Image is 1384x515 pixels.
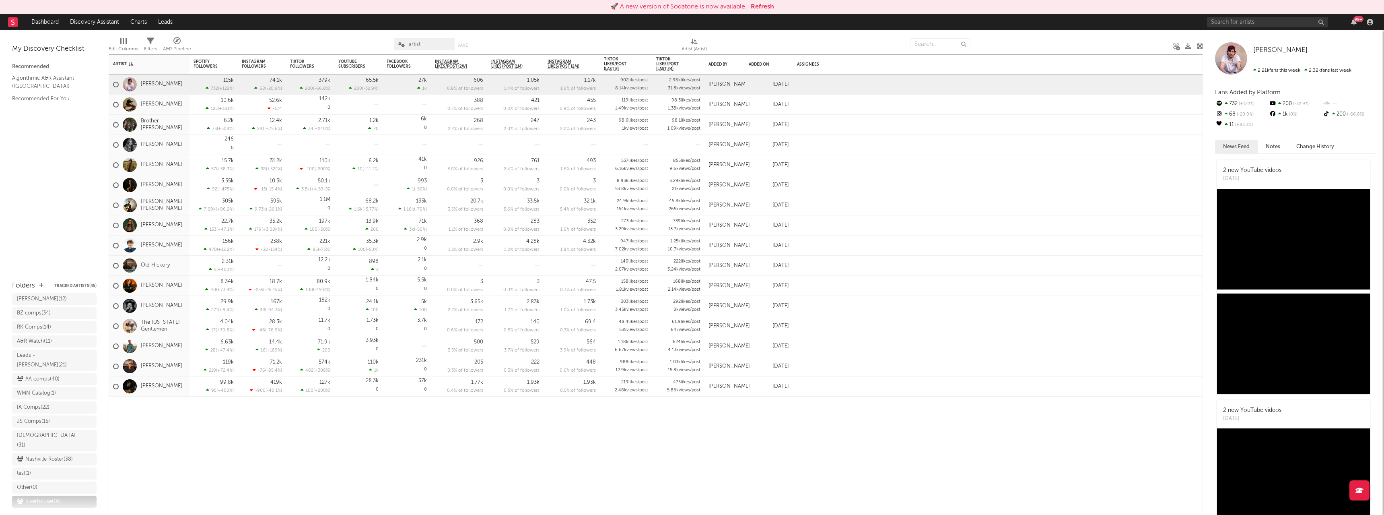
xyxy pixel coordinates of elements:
[749,62,777,67] div: Added On
[222,199,234,204] div: 305k
[587,118,596,123] div: 243
[474,98,483,103] div: 388
[144,44,157,54] div: Filters
[211,87,218,91] span: 732
[267,187,281,192] span: -15.4 %
[366,219,379,224] div: 13.9k
[270,199,282,204] div: 595k
[668,227,700,232] div: 13.7k views/post
[242,59,270,69] div: Instagram Followers
[211,167,216,172] span: 57
[12,350,97,371] a: Leads - [PERSON_NAME](21)
[17,323,51,332] div: RK Comps ( 14 )
[259,187,266,192] span: -15
[617,179,648,183] div: 8.93k likes/post
[1253,47,1308,54] span: [PERSON_NAME]
[622,98,648,103] div: 119 likes/post
[1353,16,1363,22] div: 99 +
[210,228,216,232] span: 153
[1288,112,1297,117] span: 0 %
[17,294,67,304] div: [PERSON_NAME] ( 12 )
[319,158,330,163] div: 110k
[503,107,540,111] span: 0.8 % of followers
[212,187,217,192] span: 92
[17,389,56,398] div: WMN Catalog ( 1 )
[1215,99,1269,109] div: 732
[1346,112,1364,117] span: -66.8 %
[560,107,596,111] span: 0.9 % of followers
[349,207,379,212] div: ( )
[12,74,89,90] a: Algorithmic A&R Assistant ([GEOGRAPHIC_DATA])
[503,187,540,192] span: 0.0 % of followers
[17,337,52,346] div: A&R Watch ( 11 )
[316,167,329,172] span: -200 %
[17,308,51,318] div: BZ comps ( 34 )
[1322,99,1376,109] div: --
[141,101,182,108] a: [PERSON_NAME]
[17,374,60,384] div: AA comps ( 40 )
[219,87,233,91] span: +122 %
[308,127,313,131] span: 34
[338,59,367,69] div: YouTube Subscribers
[141,363,182,370] a: [PERSON_NAME]
[672,118,700,123] div: 98.1 likes/post
[320,197,330,202] div: 1.1M
[218,228,233,232] span: +47.1 %
[141,199,185,212] a: [PERSON_NAME] [PERSON_NAME]
[560,87,596,91] span: 1.6 % of followers
[1253,68,1351,73] span: 2.32k fans last week
[270,178,282,184] div: 10.5k
[12,94,89,103] a: Recommended For You
[54,284,97,288] button: Tracked Artists(45)
[416,199,427,204] div: 133k
[218,127,233,131] span: +508 %
[708,62,729,67] div: Added By
[194,59,222,69] div: Spotify Followers
[749,160,789,170] div: [DATE]
[470,199,483,204] div: 20.7k
[221,178,234,184] div: 3.55k
[418,78,427,83] div: 27k
[749,80,789,89] div: [DATE]
[26,14,64,30] a: Dashboard
[1215,109,1269,120] div: 68
[12,453,97,465] a: Nashville Roster(38)
[537,178,540,184] div: 3
[480,178,483,184] div: 3
[404,207,414,212] span: 1.16k
[527,199,540,204] div: 33.5k
[152,14,178,30] a: Leads
[617,207,648,211] div: 154k views/post
[387,155,427,175] div: 0
[218,187,233,192] span: +475 %
[615,227,648,232] div: 3.29k views/post
[491,59,527,69] span: Instagram Likes/Post (1m)
[474,158,483,163] div: 926
[1215,140,1258,153] button: News Feed
[527,78,540,83] div: 1.05k
[615,86,648,91] div: 8.14k views/post
[615,167,648,171] div: 6.16k views/post
[708,101,750,108] div: [PERSON_NAME]
[270,118,282,123] div: 12.4k
[364,167,377,172] span: +11.1 %
[109,44,138,54] div: Edit Columns
[531,158,540,163] div: 761
[269,98,282,103] div: 52.6k
[560,127,596,131] span: 2.0 % of followers
[266,127,281,131] span: +75.6 %
[254,86,282,91] div: ( )
[584,199,596,204] div: 32.1k
[206,106,234,111] div: ( )
[418,157,427,162] div: 41k
[219,107,233,111] span: +381 %
[296,186,330,192] div: ( )
[255,166,282,172] div: ( )
[315,127,329,131] span: +240 %
[1351,19,1357,25] button: 99+
[17,403,49,412] div: IA Comps ( 22 )
[548,59,584,69] span: Instagram Likes/Post (2m)
[12,321,97,333] a: RK Comps(14)
[270,78,282,83] div: 74.1k
[141,118,185,132] a: Brother [PERSON_NAME]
